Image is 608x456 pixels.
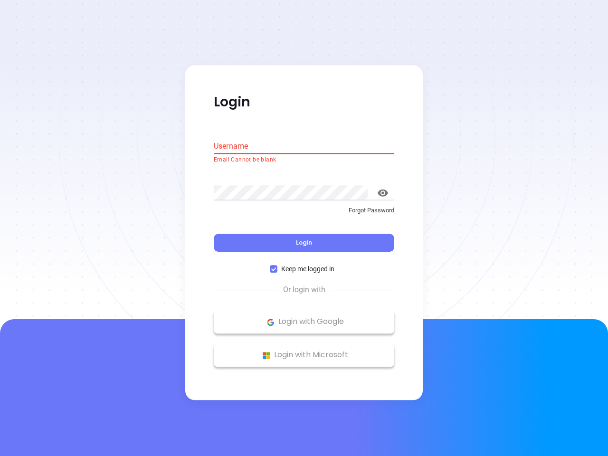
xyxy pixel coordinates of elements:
p: Forgot Password [214,206,394,215]
img: Microsoft Logo [260,350,272,361]
img: Google Logo [265,316,276,328]
button: toggle password visibility [371,181,394,204]
button: Login [214,234,394,252]
button: Google Logo Login with Google [214,310,394,334]
span: Or login with [278,285,330,296]
button: Microsoft Logo Login with Microsoft [214,343,394,367]
p: Login with Microsoft [218,348,389,362]
span: Keep me logged in [277,264,338,275]
p: Login with Google [218,315,389,329]
p: Login [214,94,394,111]
a: Forgot Password [214,206,394,223]
span: Login [296,239,312,247]
p: Email Cannot be blank [214,155,394,165]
